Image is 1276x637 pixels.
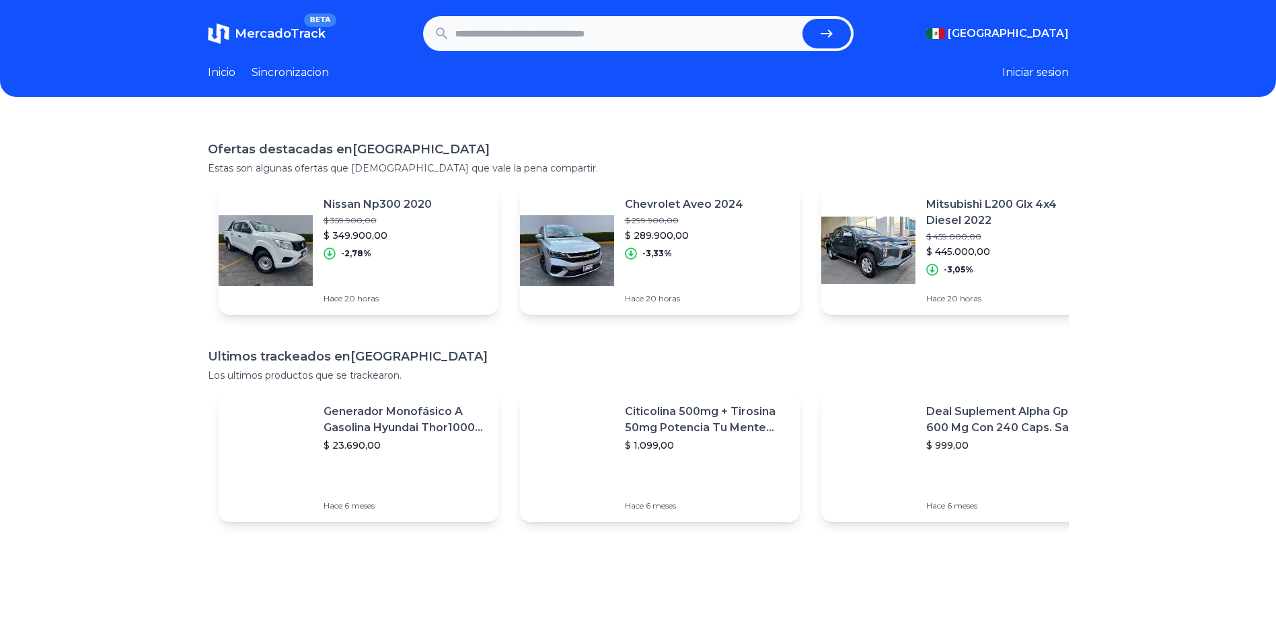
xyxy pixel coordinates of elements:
[324,229,432,242] p: $ 349.900,00
[324,196,432,213] p: Nissan Np300 2020
[208,23,229,44] img: MercadoTrack
[341,248,371,259] p: -2,78%
[219,203,313,297] img: Featured image
[926,231,1090,242] p: $ 459.000,00
[625,196,743,213] p: Chevrolet Aveo 2024
[625,404,789,436] p: Citicolina 500mg + Tirosina 50mg Potencia Tu Mente (120caps) Sabor Sin Sabor
[324,404,488,436] p: Generador Monofásico A Gasolina Hyundai Thor10000 P 11.5 Kw
[625,293,743,304] p: Hace 20 horas
[821,186,1101,315] a: Featured imageMitsubishi L200 Glx 4x4 Diesel 2022$ 459.000,00$ 445.000,00-3,05%Hace 20 horas
[208,347,1069,366] h1: Ultimos trackeados en [GEOGRAPHIC_DATA]
[208,23,326,44] a: MercadoTrackBETA
[208,140,1069,159] h1: Ofertas destacadas en [GEOGRAPHIC_DATA]
[926,28,945,39] img: Mexico
[625,439,789,452] p: $ 1.099,00
[520,186,800,315] a: Featured imageChevrolet Aveo 2024$ 299.900,00$ 289.900,00-3,33%Hace 20 horas
[1002,65,1069,81] button: Iniciar sesion
[926,196,1090,229] p: Mitsubishi L200 Glx 4x4 Diesel 2022
[324,293,432,304] p: Hace 20 horas
[625,229,743,242] p: $ 289.900,00
[948,26,1069,42] span: [GEOGRAPHIC_DATA]
[926,404,1090,436] p: Deal Suplement Alpha Gpc 600 Mg Con 240 Caps. Salud Cerebral Sabor S/n
[219,393,498,522] a: Featured imageGenerador Monofásico A Gasolina Hyundai Thor10000 P 11.5 Kw$ 23.690,00Hace 6 meses
[926,439,1090,452] p: $ 999,00
[324,500,488,511] p: Hace 6 meses
[208,161,1069,175] p: Estas son algunas ofertas que [DEMOGRAPHIC_DATA] que vale la pena compartir.
[304,13,336,27] span: BETA
[219,186,498,315] a: Featured imageNissan Np300 2020$ 359.900,00$ 349.900,00-2,78%Hace 20 horas
[219,410,313,504] img: Featured image
[821,203,915,297] img: Featured image
[208,369,1069,382] p: Los ultimos productos que se trackearon.
[520,410,614,504] img: Featured image
[642,248,672,259] p: -3,33%
[926,245,1090,258] p: $ 445.000,00
[821,393,1101,522] a: Featured imageDeal Suplement Alpha Gpc 600 Mg Con 240 Caps. Salud Cerebral Sabor S/n$ 999,00Hace ...
[520,203,614,297] img: Featured image
[821,410,915,504] img: Featured image
[926,500,1090,511] p: Hace 6 meses
[324,215,432,226] p: $ 359.900,00
[252,65,329,81] a: Sincronizacion
[926,293,1090,304] p: Hace 20 horas
[625,215,743,226] p: $ 299.900,00
[926,26,1069,42] button: [GEOGRAPHIC_DATA]
[324,439,488,452] p: $ 23.690,00
[625,500,789,511] p: Hace 6 meses
[235,26,326,41] span: MercadoTrack
[944,264,973,275] p: -3,05%
[520,393,800,522] a: Featured imageCiticolina 500mg + Tirosina 50mg Potencia Tu Mente (120caps) Sabor Sin Sabor$ 1.099...
[208,65,235,81] a: Inicio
